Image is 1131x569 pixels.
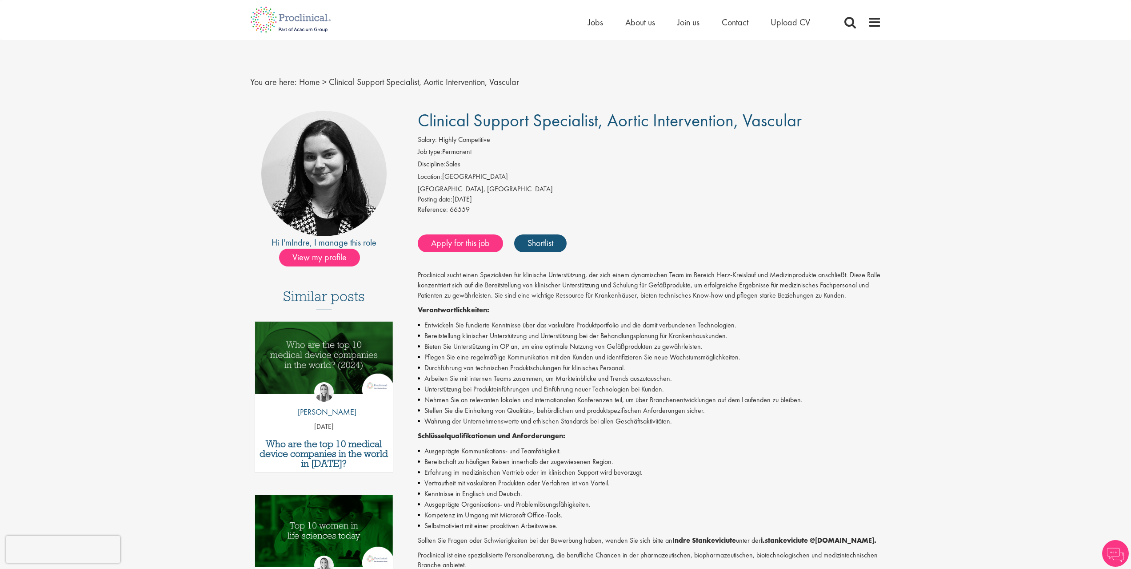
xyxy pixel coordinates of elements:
[588,16,603,28] a: Jobs
[625,16,655,28] a: About us
[418,194,881,205] div: [DATE]
[418,352,881,363] li: Pflegen Sie eine regelmäßige Kommunikation mit den Kunden und identifizieren Sie neue Wachstumsmö...
[261,111,387,236] img: imeage of recruiter Indre Stankeviciute
[418,172,881,184] li: [GEOGRAPHIC_DATA]
[418,341,881,352] li: Bieten Sie Unterstützung im OP an, um eine optimale Nutzung von Gefäßprodukten zu gewährleisten.
[418,234,503,252] a: Apply for this job
[418,205,448,215] label: Reference:
[418,467,881,478] li: Erfahrung im medizinischen Vertrieb oder im klinischen Support wird bevorzugt.
[418,363,881,373] li: Durchführung von technischen Produktschulungen für klinisches Personal.
[418,446,881,456] li: Ausgeprägte Kommunikations- und Teamfähigkeit.
[255,495,393,567] img: Top 10 women in life sciences today
[418,184,881,194] div: [GEOGRAPHIC_DATA], [GEOGRAPHIC_DATA]
[418,305,489,315] strong: Verantwortlichkeiten:
[418,405,881,416] li: Stellen Sie die Einhaltung von Qualitäts-, behördlichen und produktspezifischen Anforderungen sic...
[418,510,881,521] li: Kompetenz im Umgang mit Microsoft Office-Tools.
[418,331,881,341] li: Bereitstellung klinischer Unterstützung und Unterstützung bei der Behandlungsplanung für Krankenh...
[450,205,470,214] span: 66559
[672,536,736,545] strong: Indre Stankeviciute
[418,456,881,467] li: Bereitschaft zu häufigen Reisen innerhalb der zugewiesenen Region.
[418,135,437,145] label: Salary:
[418,373,881,384] li: Arbeiten Sie mit internen Teams zusammen, um Markteinblicke und Trends auszutauschen.
[291,406,356,418] p: [PERSON_NAME]
[418,431,565,440] strong: Schlüsselqualifikationen und Anforderungen:
[418,320,881,331] li: Entwickeln Sie fundierte Kenntnisse über das vaskuläre Produktportfolio und die damit verbundenen...
[418,159,446,169] label: Discipline:
[260,439,389,468] a: Who are the top 10 medical device companies in the world in [DATE]?
[418,499,881,510] li: Ausgeprägte Organisations- und Problemlösungsfähigkeiten.
[255,422,393,432] p: [DATE]
[418,536,881,546] p: Sollten Sie Fragen oder Schwierigkeiten bei der Bewerbung haben, wenden Sie sich bitte an unter der
[255,322,393,400] a: Link to a post
[418,147,442,157] label: Job type:
[322,76,327,88] span: >
[418,159,881,172] li: Sales
[418,395,881,405] li: Nehmen Sie an relevanten lokalen und internationalen Konferenzen teil, um über Branchenentwicklun...
[279,249,360,266] span: View my profile
[6,536,120,563] iframe: reCAPTCHA
[1102,540,1129,567] img: Chatbot
[329,76,519,88] span: Clinical Support Specialist, Aortic Intervention, Vascular
[514,234,567,252] a: Shortlist
[677,16,699,28] a: Join us
[250,236,398,249] div: Hi I'm , I manage this role
[418,172,442,182] label: Location:
[418,109,802,132] span: Clinical Support Specialist, Aortic Intervention, Vascular
[418,384,881,395] li: Unterstützung bei Produkteinführungen und Einführung neuer Technologien bei Kunden.
[418,416,881,427] li: Wahrung der Unternehmenswerte und ethischen Standards bei allen Geschäftsaktivitäten.
[439,135,490,144] span: Highly Competitive
[418,194,452,204] span: Posting date:
[418,521,881,531] li: Selbstmotiviert mit einer proaktiven Arbeitsweise.
[291,382,356,422] a: Hannah Burke [PERSON_NAME]
[292,237,310,248] a: Indre
[255,322,393,393] img: Top 10 Medical Device Companies 2024
[250,76,297,88] span: You are here:
[283,289,365,310] h3: Similar posts
[314,382,334,402] img: Hannah Burke
[722,16,748,28] a: Contact
[279,250,369,262] a: View my profile
[418,270,881,301] p: Proclinical sucht einen Spezialisten für klinische Unterstützung, der sich einem dynamischen Team...
[299,76,320,88] a: breadcrumb link
[771,16,810,28] a: Upload CV
[418,488,881,499] li: Kenntnisse in Englisch und Deutsch.
[418,147,881,159] li: Permanent
[418,478,881,488] li: Vertrautheit mit vaskulären Produkten oder Verfahren ist von Vorteil.
[761,536,876,545] strong: i.stankeviciute @[DOMAIN_NAME].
